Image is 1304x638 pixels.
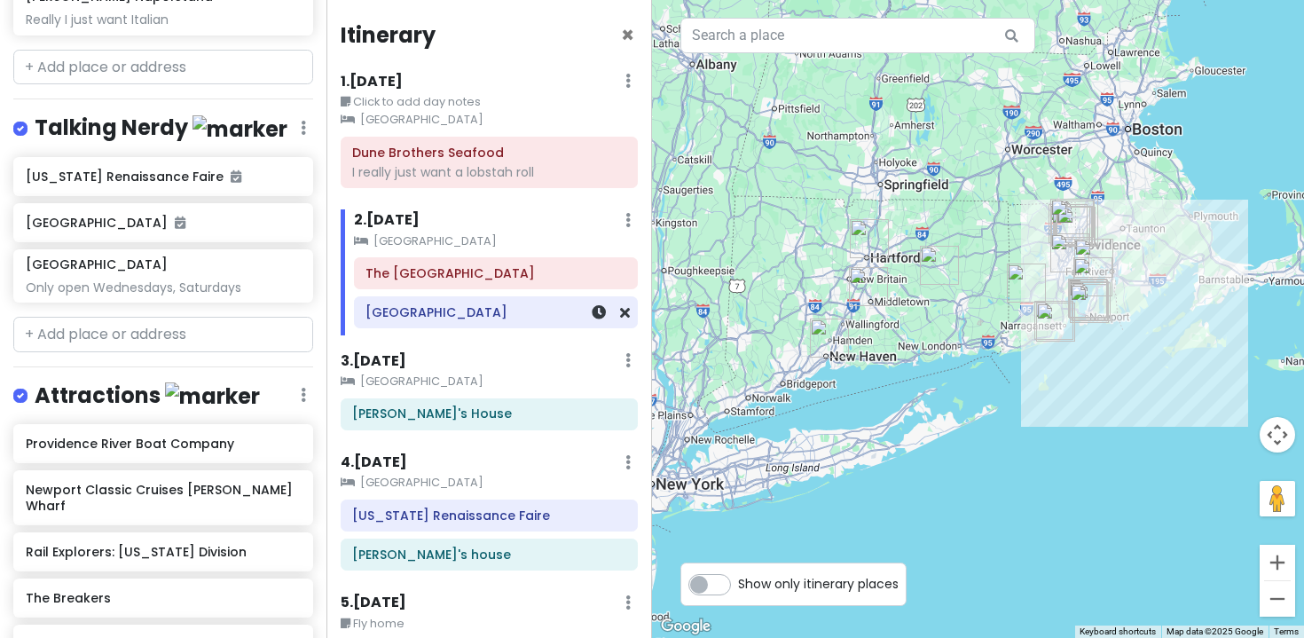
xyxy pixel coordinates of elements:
h6: The Breakers [26,590,300,606]
button: Map camera controls [1260,417,1295,453]
img: marker [192,115,287,143]
h6: The Providence Athenaeum [365,265,625,281]
button: Zoom in [1260,545,1295,580]
div: The Beehive Cafe [1074,239,1113,278]
i: Added to itinerary [175,217,185,229]
span: Map data ©2025 Google [1167,626,1263,636]
div: I really just want a lobstah roll [352,164,625,180]
h6: RISD Museum [365,304,625,320]
h6: 2 . [DATE] [354,211,420,230]
button: Keyboard shortcuts [1080,626,1156,638]
button: Zoom out [1260,581,1295,617]
h6: [US_STATE] Renaissance Faire [26,169,300,185]
h6: Rail Explorers: [US_STATE] Division [26,544,300,560]
small: [GEOGRAPHIC_DATA] [341,373,639,390]
div: Galilee Lobster Rolls [1036,303,1075,342]
i: Added to itinerary [231,170,241,183]
div: Frank Pepe Pizzeria Napoletana [810,319,849,358]
input: + Add place or address [13,50,313,85]
div: Matunuck Oyster Bar [1034,301,1073,340]
div: The Elms [1070,281,1109,320]
div: The Nitro Bar [1069,280,1108,319]
div: Connecticut Renaissance Faire [920,246,959,285]
div: Dave's House [849,267,888,306]
h6: [GEOGRAPHIC_DATA] [26,256,168,272]
h6: Newport Classic Cruises [PERSON_NAME] Wharf [26,482,300,514]
h4: Itinerary [341,21,436,49]
h6: Connecticut Renaissance Faire [352,508,625,524]
div: 22 Bowen's [1068,279,1107,318]
h4: Attractions [35,382,260,411]
input: + Add place or address [13,317,313,352]
button: Drag Pegman onto the map to open Street View [1260,481,1295,516]
small: [GEOGRAPHIC_DATA] [341,474,639,492]
h6: Matt's house [352,547,625,563]
a: Remove from day [620,303,630,323]
img: marker [165,382,260,410]
h6: 4 . [DATE] [341,453,407,472]
div: Really I just want Italian [26,12,300,28]
a: Open this area in Google Maps (opens a new window) [656,615,715,638]
span: Close itinerary [621,20,634,50]
h6: 5 . [DATE] [341,594,406,612]
h6: Providence River Boat Company [26,436,300,452]
div: Tomaquag Museum [1007,264,1046,303]
button: Close [621,25,634,46]
h6: Erin's House [352,406,625,421]
span: Show only itinerary places [738,574,899,594]
div: The Breakers [1072,282,1111,321]
small: [GEOGRAPHIC_DATA] [354,232,639,250]
h6: Dune Brothers Seafood [352,145,625,161]
h6: 1 . [DATE] [341,73,403,91]
div: Rail Explorers: Rhode Island Division [1073,257,1112,296]
div: RISD Museum [1050,199,1098,247]
img: Google [656,615,715,638]
div: Rosecliff [1070,284,1109,323]
div: Erin's House [1050,233,1089,272]
h4: Talking Nerdy [35,114,287,143]
h6: 3 . [DATE] [341,352,406,371]
div: Only open Wednesdays, Saturdays [26,280,300,295]
a: Set a time [592,303,606,323]
input: Search a place [680,18,1035,53]
div: Hartford Marriott Downtown [850,219,889,258]
small: Click to add day notes [341,93,639,111]
div: Los Andes [1049,204,1088,243]
small: [GEOGRAPHIC_DATA] [341,111,639,129]
h6: [GEOGRAPHIC_DATA] [26,215,300,231]
a: Terms (opens in new tab) [1274,626,1299,636]
small: Fly home [341,615,639,633]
